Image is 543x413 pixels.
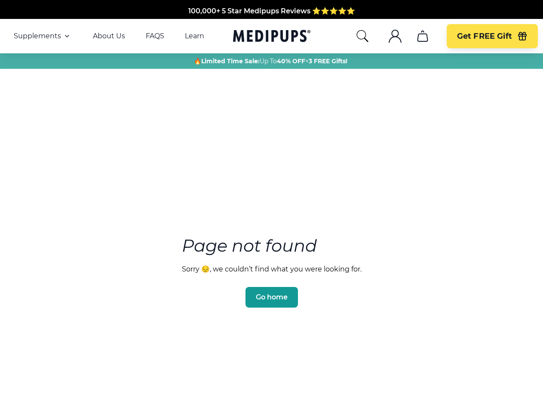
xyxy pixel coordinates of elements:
button: cart [412,26,433,46]
span: Get FREE Gift [457,31,512,41]
button: search [356,29,369,43]
button: Go home [245,287,298,308]
button: Get FREE Gift [447,24,538,48]
span: 🔥 Up To + [194,57,347,65]
a: About Us [93,32,125,40]
h3: Page not found [182,233,362,258]
span: 100,000+ 5 Star Medipups Reviews ⭐️⭐️⭐️⭐️⭐️ [188,7,355,15]
span: Supplements [14,32,61,40]
a: FAQS [146,32,164,40]
button: account [385,26,405,46]
span: Go home [256,293,288,302]
button: Supplements [14,31,72,41]
a: Medipups [233,28,310,46]
p: Sorry 😔, we couldn’t find what you were looking for. [182,265,362,273]
a: Learn [185,32,204,40]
